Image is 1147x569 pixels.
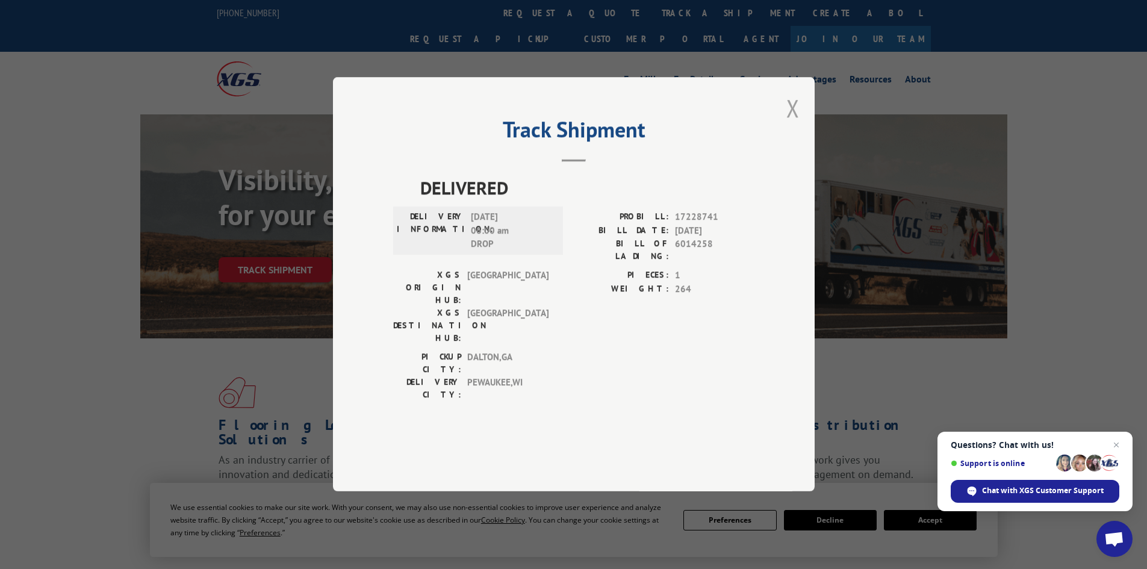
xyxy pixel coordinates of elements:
[982,485,1104,496] span: Chat with XGS Customer Support
[675,269,754,283] span: 1
[393,376,461,402] label: DELIVERY CITY:
[393,269,461,307] label: XGS ORIGIN HUB:
[393,307,461,345] label: XGS DESTINATION HUB:
[675,238,754,263] span: 6014258
[467,307,549,345] span: [GEOGRAPHIC_DATA]
[467,351,549,376] span: DALTON , GA
[1096,521,1133,557] div: Open chat
[574,269,669,283] label: PIECES:
[467,269,549,307] span: [GEOGRAPHIC_DATA]
[574,224,669,238] label: BILL DATE:
[675,282,754,296] span: 264
[951,459,1052,468] span: Support is online
[574,211,669,225] label: PROBILL:
[420,175,754,202] span: DELIVERED
[675,224,754,238] span: [DATE]
[1109,438,1124,452] span: Close chat
[574,282,669,296] label: WEIGHT:
[471,211,552,252] span: [DATE] 06:00 am DROP
[675,211,754,225] span: 17228741
[393,351,461,376] label: PICKUP CITY:
[951,480,1119,503] div: Chat with XGS Customer Support
[393,121,754,144] h2: Track Shipment
[786,92,800,124] button: Close modal
[951,440,1119,450] span: Questions? Chat with us!
[574,238,669,263] label: BILL OF LADING:
[397,211,465,252] label: DELIVERY INFORMATION:
[467,376,549,402] span: PEWAUKEE , WI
